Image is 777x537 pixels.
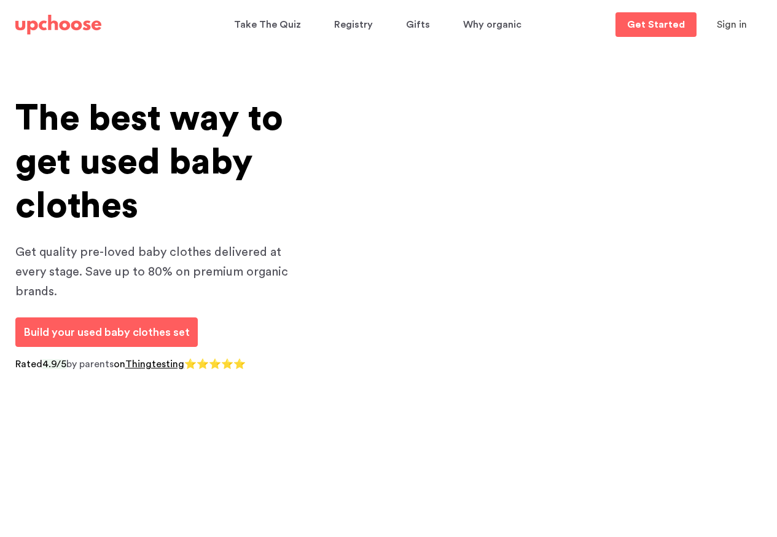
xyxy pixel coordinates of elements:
[15,101,283,224] span: The best way to get used baby clothes
[15,357,310,373] p: by parents
[125,359,184,369] a: Thingtesting
[334,13,373,37] span: Registry
[334,13,377,37] a: Registry
[234,13,305,37] a: Take The Quiz
[701,12,762,37] button: Sign in
[234,15,301,34] p: Take The Quiz
[42,359,66,369] span: 4.9/5
[15,317,198,347] a: Build your used baby clothes set
[463,13,521,37] span: Why organic
[15,12,101,38] a: UpChoose
[463,13,525,37] a: Why organic
[114,359,125,369] span: on
[15,242,310,301] p: Get quality pre-loved baby clothes delivered at every stage. Save up to 80% on premium organic br...
[15,15,101,34] img: UpChoose
[717,20,747,30] span: Sign in
[615,12,697,37] a: Get Started
[15,359,42,369] span: Rated
[627,20,685,30] p: Get Started
[184,359,246,369] span: ⭐⭐⭐⭐⭐
[23,327,190,338] span: Build your used baby clothes set
[406,13,434,37] a: Gifts
[406,13,430,37] span: Gifts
